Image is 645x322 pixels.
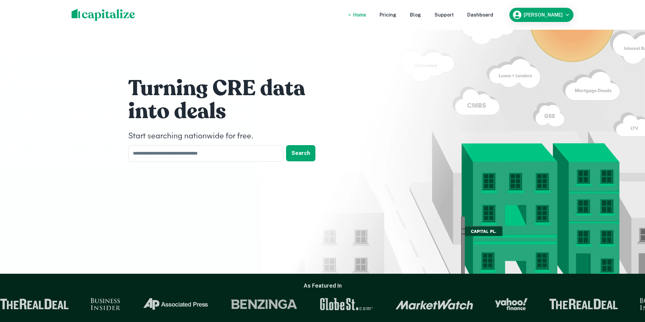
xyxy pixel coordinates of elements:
[380,11,396,19] a: Pricing
[524,12,563,17] h6: [PERSON_NAME]
[128,98,331,125] h1: into deals
[410,11,421,19] a: Blog
[611,268,645,300] iframe: Chat Widget
[230,298,298,310] img: Benzinga
[286,145,315,161] button: Search
[353,11,366,19] a: Home
[395,298,473,310] img: Market Watch
[72,9,135,21] img: capitalize-logo.png
[128,75,331,102] h1: Turning CRE data
[142,298,208,310] img: Associated Press
[434,11,454,19] a: Support
[549,299,618,310] img: The Real Deal
[467,11,493,19] a: Dashboard
[509,8,573,22] button: [PERSON_NAME]
[495,298,527,310] img: Yahoo Finance
[319,298,374,310] img: GlobeSt
[128,130,331,142] h4: Start searching nationwide for free.
[90,298,120,310] img: Business Insider
[304,282,342,290] h6: As Featured In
